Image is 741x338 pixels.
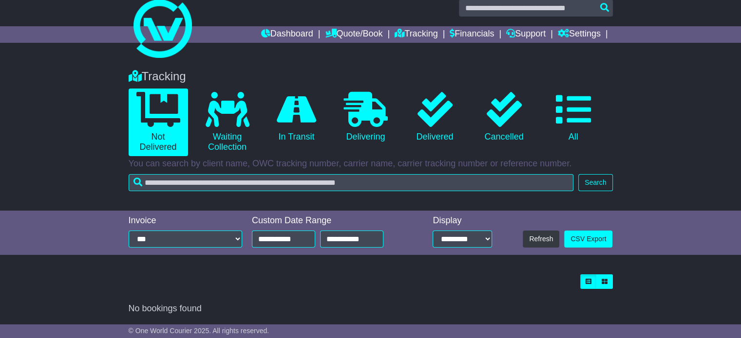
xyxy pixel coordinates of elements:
[558,26,601,43] a: Settings
[129,89,188,156] a: Not Delivered
[129,303,613,314] div: No bookings found
[506,26,546,43] a: Support
[450,26,494,43] a: Financials
[405,89,465,146] a: Delivered
[129,215,243,226] div: Invoice
[198,89,257,156] a: Waiting Collection
[129,327,269,335] span: © One World Courier 2025. All rights reserved.
[336,89,396,146] a: Delivering
[325,26,382,43] a: Quote/Book
[578,174,612,191] button: Search
[124,70,618,84] div: Tracking
[267,89,326,146] a: In Transit
[564,231,612,248] a: CSV Export
[544,89,603,146] a: All
[129,159,613,169] p: You can search by client name, OWC tracking number, carrier name, carrier tracking number or refe...
[433,215,492,226] div: Display
[475,89,534,146] a: Cancelled
[395,26,437,43] a: Tracking
[252,215,407,226] div: Custom Date Range
[523,231,559,248] button: Refresh
[261,26,313,43] a: Dashboard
